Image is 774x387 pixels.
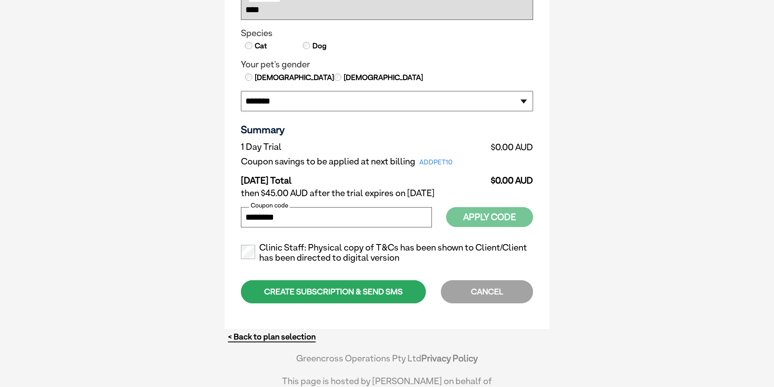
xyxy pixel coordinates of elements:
legend: Species [241,28,533,39]
a: Privacy Policy [421,353,478,363]
h3: Summary [241,123,533,136]
td: then $45.00 AUD after the trial expires on [DATE] [241,186,533,201]
div: CANCEL [441,280,533,303]
input: Clinic Staff: Physical copy of T&Cs has been shown to Client/Client has been directed to digital ... [241,245,255,259]
div: CREATE SUBSCRIPTION & SEND SMS [241,280,426,303]
label: Clinic Staff: Physical copy of T&Cs has been shown to Client/Client has been directed to digital ... [241,242,533,264]
button: Apply Code [446,207,533,227]
legend: Your pet's gender [241,59,533,70]
div: Greencross Operations Pty Ltd [269,353,505,372]
label: Coupon code [249,202,290,209]
span: ADDPET10 [415,157,457,168]
td: $0.00 AUD [483,140,533,154]
a: < Back to plan selection [228,332,316,342]
td: 1 Day Trial [241,140,483,154]
td: Coupon savings to be applied at next billing [241,154,483,169]
td: $0.00 AUD [483,169,533,186]
td: [DATE] Total [241,169,483,186]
